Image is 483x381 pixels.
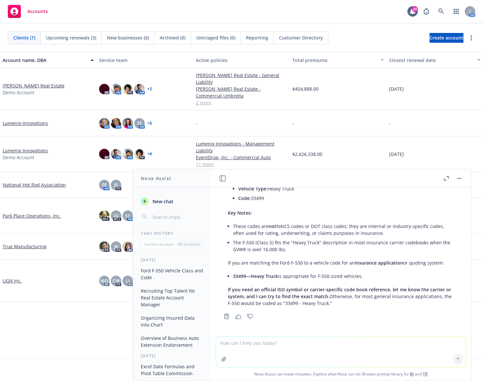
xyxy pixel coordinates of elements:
a: + 2 [147,87,152,91]
div: Chat History [133,231,211,236]
span: $2,626,338.00 [292,151,322,158]
span: - [389,120,391,127]
a: National Hot Rod Association [3,181,66,188]
span: New businesses (0) [107,34,149,41]
span: [DATE] [389,151,404,158]
a: Create account [430,33,463,43]
img: photo [123,118,133,129]
a: Lumenix Innovations - Management Liability [196,140,287,154]
a: Report a Bug [420,5,433,18]
span: Reporting [246,34,268,41]
button: Recruiting Top Talent for Real Estate Account Manager [138,285,206,310]
li: These codes are NAICS codes or DOT class codes; they are internal or industry-specific codes, oft... [233,221,454,238]
span: Code: [238,195,251,201]
p: Otherwise, for most general insurance applications, the F-550 would be coded as "33499 - Heavy Tr... [228,286,454,307]
a: 11 more [196,161,287,168]
span: SC [125,212,131,219]
img: photo [99,149,110,159]
span: JK [114,243,118,250]
button: Service team [96,52,193,68]
span: - [196,120,198,127]
svg: Copy to clipboard [224,313,229,319]
a: [PERSON_NAME] Real Estate - Commercial Umbrella [196,85,287,99]
span: Untriaged files (0) [196,34,235,41]
li: 33499 [238,193,454,203]
a: more [467,34,475,42]
a: [PERSON_NAME] Real Estate - General Liability [196,72,287,85]
span: Archived (0) [160,34,185,41]
span: [DATE] [389,85,404,92]
span: - [292,120,294,127]
a: BI [410,371,414,377]
button: Ford F-550 Vehicle Class and Code [138,265,206,283]
img: photo [123,84,133,94]
li: The F-550 (Class 5) fits the "Heavy Truck" description in most insurance carrier codebooks when t... [233,238,454,254]
span: Vehicle Type: [238,186,268,192]
img: photo [99,210,110,221]
span: Demo Account [3,154,34,161]
span: MQ [100,277,108,284]
a: Lumenix Innovations [3,147,48,154]
p: All accounts [178,241,200,247]
span: Demo Account [3,89,34,96]
span: Create account [430,32,463,44]
span: FE [137,120,142,127]
a: Lumenix Innovations [3,120,48,127]
span: FE [102,181,107,188]
img: photo [134,84,145,94]
div: Closest renewal date [389,57,473,64]
button: Excel Date Formulas and Pivot Table Commission [138,361,206,379]
img: photo [111,149,121,159]
a: Switch app [450,5,463,18]
li: Heavy Truck [238,184,454,193]
span: Nova Assist can make mistakes. Explore what Nova can do: Browse prompt library for and [213,367,468,381]
img: photo [99,84,110,94]
div: Active policies [196,57,287,64]
h1: Nova Assist [141,175,171,182]
div: Account name, DBA [3,57,87,64]
span: Customer Directory [279,34,323,41]
div: Total premiums [292,57,376,64]
img: photo [99,118,110,129]
li: is appropriate for F-550-sized vehicles. [233,271,454,281]
span: CW [112,277,120,284]
span: Upcoming renewals (3) [46,34,96,41]
span: JS [114,181,118,188]
span: $454,888.00 [292,85,318,92]
li: For a , the code "33499 - Heavy Truck" is typically used to denote: [233,176,454,204]
a: Search [435,5,448,18]
span: 33499—Heavy Truck [233,273,278,279]
button: Organizing Insured Data into Chart [138,312,206,330]
span: Accounts [27,9,48,14]
img: photo [123,149,133,159]
img: photo [123,241,133,252]
button: New chat [138,195,206,207]
div: 20 [412,6,418,12]
span: If you need an official ISO symbol or carrier-specific code book reference, let me know the carri... [228,286,451,299]
span: JG [114,212,118,219]
img: photo [99,241,110,252]
p: If you are matching the Ford F-550 to a vehicle code for an or quoting system: [228,259,454,266]
img: photo [134,149,145,159]
button: Overview of Business Auto Extension Endorsement [138,333,206,350]
button: Active policies [193,52,290,68]
a: Park Place Operations, Inc. [3,212,61,219]
a: [PERSON_NAME] Real Estate [3,82,65,89]
div: [DATE] [133,353,211,358]
a: + 4 [147,152,152,156]
button: Thumbs down [245,312,255,321]
a: + 5 [147,121,152,125]
a: UGN Inc. [3,277,22,284]
a: EventDrop, Inc. - Commercial Auto [196,154,287,161]
span: Clients (7) [13,34,35,41]
div: [DATE] [133,257,211,263]
img: photo [111,118,121,129]
img: photo [111,84,121,94]
span: New chat [151,198,173,205]
input: Search chats [151,212,203,221]
button: Total premiums [290,52,386,68]
p: Current account [144,241,173,247]
a: Accounts [5,2,51,21]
